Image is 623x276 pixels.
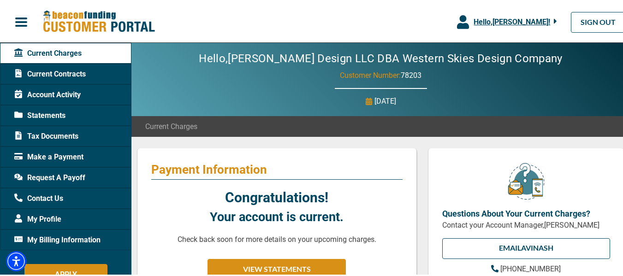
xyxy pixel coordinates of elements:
[92,53,99,61] img: tab_keywords_by_traffic_grey.svg
[151,161,403,176] p: Payment Information
[35,54,83,60] div: Domain Overview
[145,120,197,131] span: Current Charges
[42,9,155,32] img: Beacon Funding Customer Portal Logo
[340,70,401,78] span: Customer Number:
[442,206,610,218] p: Questions About Your Current Charges?
[442,237,610,258] a: EMAILAvinash
[14,171,85,182] span: Request A Payoff
[14,212,61,223] span: My Profile
[14,88,81,99] span: Account Activity
[14,233,101,244] span: My Billing Information
[374,94,396,106] p: [DATE]
[14,129,78,141] span: Tax Documents
[14,47,82,58] span: Current Charges
[474,16,550,25] span: Hello, [PERSON_NAME] !
[24,24,101,31] div: Domain: [DOMAIN_NAME]
[14,109,65,120] span: Statements
[225,186,328,206] p: Congratulations!
[26,15,45,22] div: v 4.0.25
[491,262,561,273] a: [PHONE_NUMBER]
[15,15,22,22] img: logo_orange.svg
[6,250,26,270] div: Accessibility Menu
[25,53,32,61] img: tab_domain_overview_orange.svg
[442,218,610,229] p: Contact your Account Manager, [PERSON_NAME]
[14,192,63,203] span: Contact Us
[15,24,22,31] img: website_grey.svg
[178,233,376,244] p: Check back soon for more details on your upcoming charges.
[210,206,344,225] p: Your account is current.
[401,70,421,78] span: 78203
[102,54,155,60] div: Keywords by Traffic
[505,161,547,199] img: customer-service.png
[14,67,86,78] span: Current Contracts
[14,150,83,161] span: Make a Payment
[171,51,590,64] h2: Hello, [PERSON_NAME] Design LLC DBA Western Skies Design Company
[500,263,561,272] span: [PHONE_NUMBER]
